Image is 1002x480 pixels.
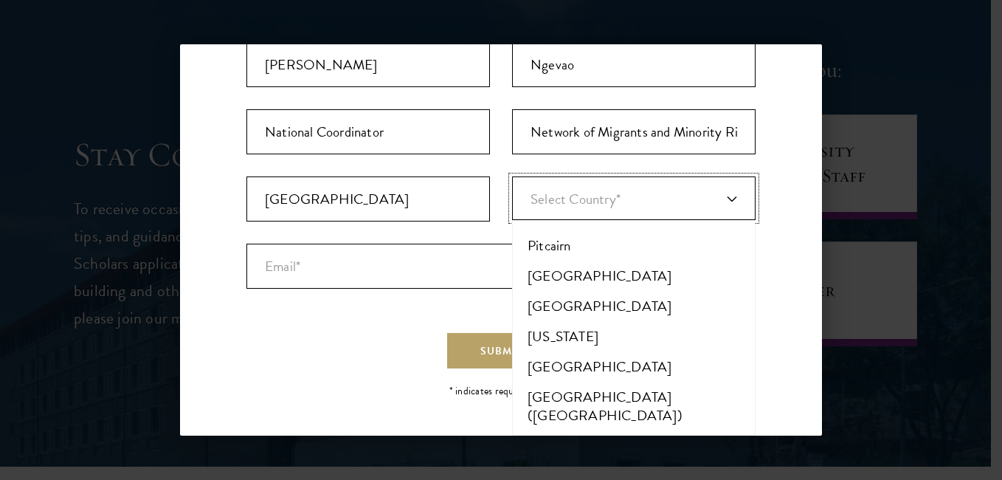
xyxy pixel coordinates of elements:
li: [GEOGRAPHIC_DATA] ([GEOGRAPHIC_DATA]) [516,382,751,431]
li: [GEOGRAPHIC_DATA] [516,352,751,382]
li: [US_STATE] [516,321,751,352]
input: Title* [246,109,490,154]
input: Organization* [512,109,756,154]
input: First Name* [246,42,490,87]
li: Pitcairn [516,230,751,261]
li: [GEOGRAPHIC_DATA] [516,291,751,321]
li: Reunion [516,431,751,461]
p: * indicates required field. [331,383,671,399]
li: [GEOGRAPHIC_DATA] [516,261,751,291]
input: Last Name* [512,42,756,87]
button: Submit [447,333,555,368]
input: Email* [246,244,756,289]
input: City* [246,176,490,222]
span: Submit [480,343,522,359]
span: Select Country* [531,188,621,210]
